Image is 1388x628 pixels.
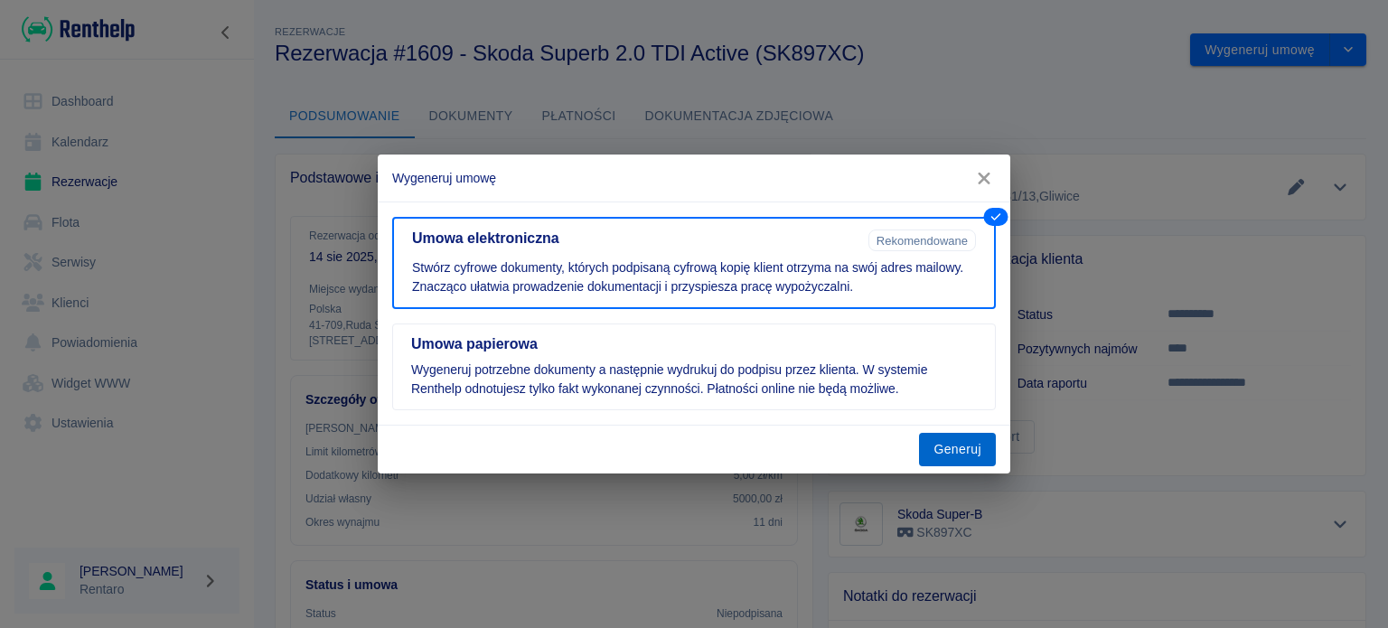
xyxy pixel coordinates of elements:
[392,323,996,410] button: Umowa papierowaWygeneruj potrzebne dokumenty a następnie wydrukuj do podpisu przez klienta. W sys...
[411,335,977,353] h5: Umowa papierowa
[412,258,976,296] p: Stwórz cyfrowe dokumenty, których podpisaną cyfrową kopię klient otrzyma na swój adres mailowy. Z...
[411,361,977,398] p: Wygeneruj potrzebne dokumenty a następnie wydrukuj do podpisu przez klienta. W systemie Renthelp ...
[919,433,996,466] button: Generuj
[412,230,861,248] h5: Umowa elektroniczna
[378,155,1010,202] h2: Wygeneruj umowę
[869,234,975,248] span: Rekomendowane
[392,217,996,309] button: Umowa elektronicznaRekomendowaneStwórz cyfrowe dokumenty, których podpisaną cyfrową kopię klient ...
